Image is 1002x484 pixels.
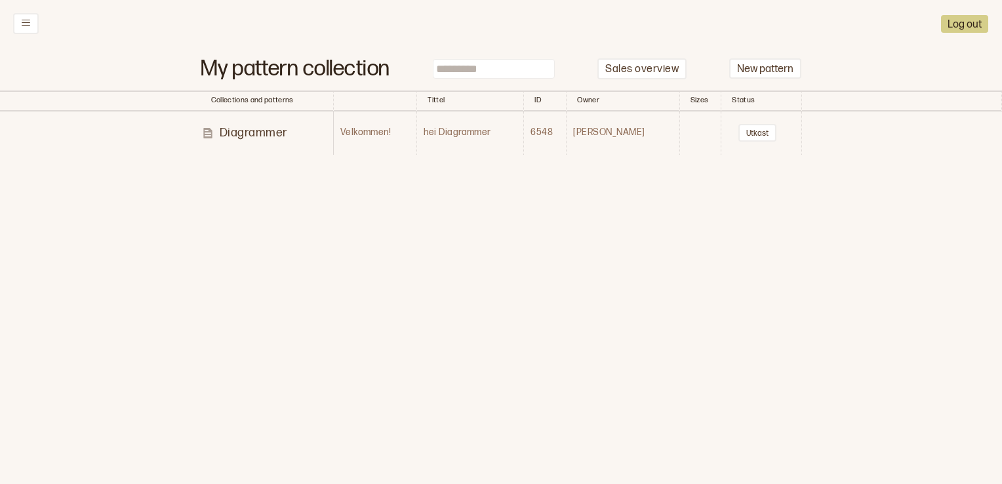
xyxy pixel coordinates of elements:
[333,111,417,155] td: Velkommen!
[679,91,721,111] th: Toggle SortBy
[417,111,524,155] td: hei Diagrammer
[605,63,679,77] p: Sales overview
[567,91,679,111] th: Toggle SortBy
[417,91,524,111] th: Toggle SortBy
[333,91,417,111] th: Toggle SortBy
[941,15,988,33] button: Log out
[721,91,801,111] th: Toggle SortBy
[524,111,567,155] td: 6548
[220,125,288,140] p: Diagrammer
[524,91,567,111] th: Toggle SortBy
[567,111,679,155] td: [PERSON_NAME]
[201,91,334,111] th: Collections and patterns
[201,125,332,140] a: Diagrammer
[738,124,776,142] button: Utkast
[729,58,801,79] button: New pattern
[597,58,687,80] button: Sales overview
[201,62,390,76] h1: My pattern collection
